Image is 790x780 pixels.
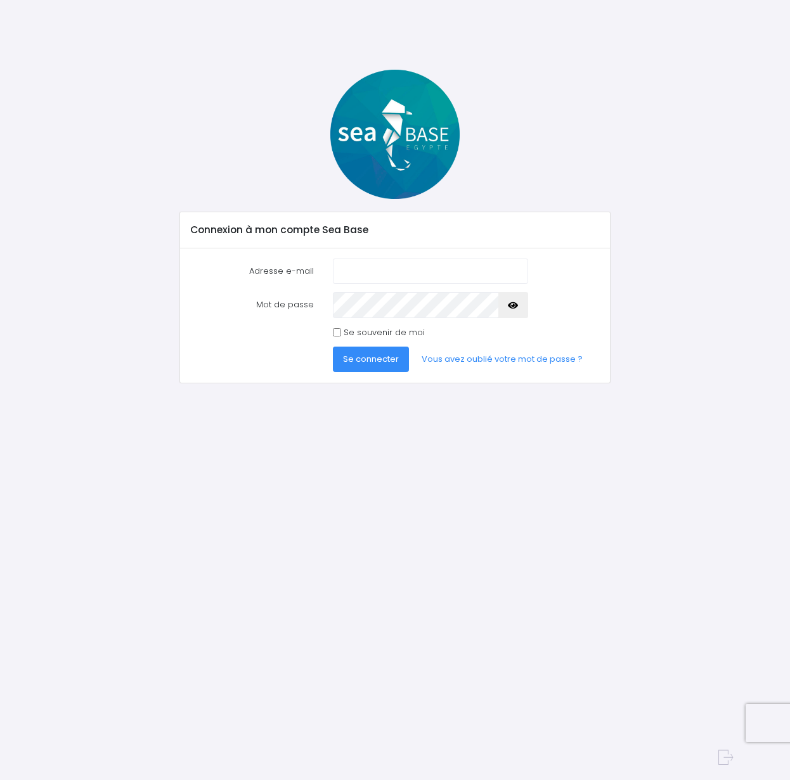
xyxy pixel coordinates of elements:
label: Adresse e-mail [181,259,323,284]
label: Mot de passe [181,292,323,317]
label: Se souvenir de moi [344,326,425,339]
a: Vous avez oublié votre mot de passe ? [411,347,593,372]
button: Se connecter [333,347,409,372]
span: Se connecter [343,353,399,365]
div: Connexion à mon compte Sea Base [180,212,611,248]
